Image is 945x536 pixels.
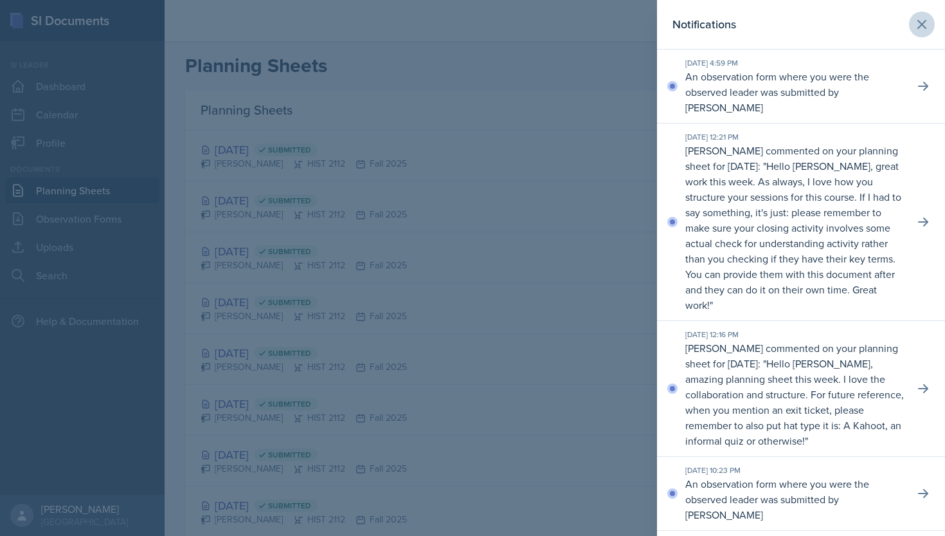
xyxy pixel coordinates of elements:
[685,57,904,69] div: [DATE] 4:59 PM
[685,143,904,313] p: [PERSON_NAME] commented on your planning sheet for [DATE]: " "
[685,476,904,522] p: An observation form where you were the observed leader was submitted by [PERSON_NAME]
[672,15,736,33] h2: Notifications
[685,131,904,143] div: [DATE] 12:21 PM
[685,340,904,448] p: [PERSON_NAME] commented on your planning sheet for [DATE]: " "
[685,329,904,340] div: [DATE] 12:16 PM
[685,69,904,115] p: An observation form where you were the observed leader was submitted by [PERSON_NAME]
[685,356,904,448] p: Hello [PERSON_NAME], amazing planning sheet this week. I love the collaboration and structure. Fo...
[685,465,904,476] div: [DATE] 10:23 PM
[685,159,901,312] p: Hello [PERSON_NAME], great work this week. As always, I love how you structure your sessions for ...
